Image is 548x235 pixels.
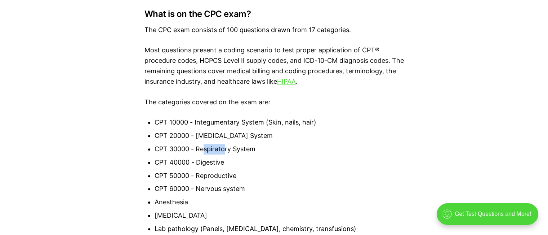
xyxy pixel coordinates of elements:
li: CPT 40000 - Digestive [155,157,404,168]
li: CPT 60000 - Nervous system [155,184,404,194]
h3: What is on the CPC exam? [144,9,404,19]
li: Lab pathology (Panels, [MEDICAL_DATA], chemistry, transfusions) [155,224,404,234]
a: HIPAA [277,78,296,85]
iframe: portal-trigger [431,200,548,235]
li: Anesthesia [155,197,404,208]
p: Most questions present a coding scenario to test proper application of CPT® procedure codes, HCPC... [144,45,404,87]
li: CPT 50000 - Reproductive [155,171,404,181]
li: [MEDICAL_DATA] [155,210,404,221]
li: CPT 30000 - Respiratory System [155,144,404,155]
p: The CPC exam consists of 100 questions drawn from 17 categories. [144,25,404,35]
p: The categories covered on the exam are: [144,97,404,108]
li: CPT 20000 - [MEDICAL_DATA] System [155,131,404,141]
li: CPT 10000 - Integumentary System (Skin, nails, hair) [155,117,404,128]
